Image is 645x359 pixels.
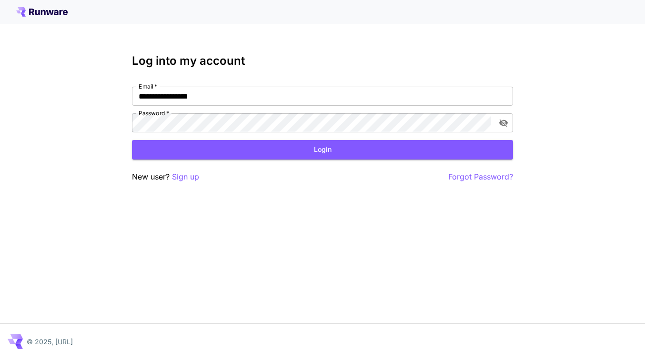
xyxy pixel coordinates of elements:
p: New user? [132,171,199,183]
button: Forgot Password? [448,171,513,183]
p: © 2025, [URL] [27,337,73,347]
label: Email [139,82,157,90]
label: Password [139,109,169,117]
button: Login [132,140,513,160]
h3: Log into my account [132,54,513,68]
button: toggle password visibility [495,114,512,131]
button: Sign up [172,171,199,183]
